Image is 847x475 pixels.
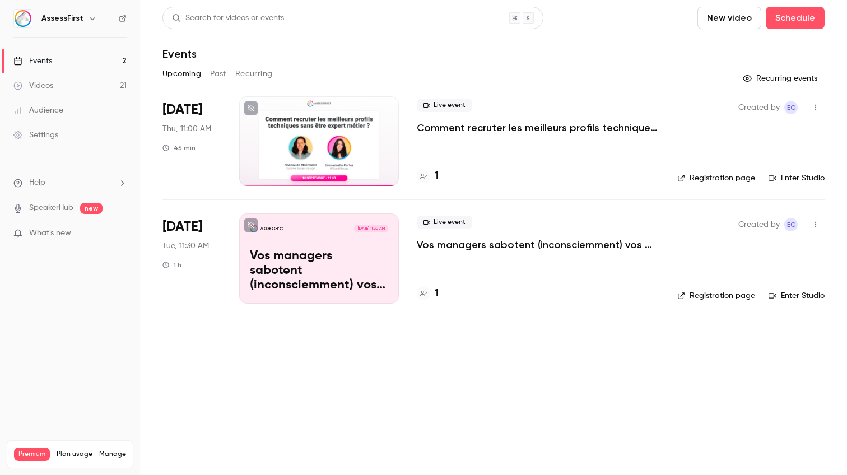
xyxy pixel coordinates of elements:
[41,13,83,24] h6: AssessFirst
[787,101,795,114] span: EC
[239,213,399,303] a: Vos managers sabotent (inconsciemment) vos recrutements.AssessFirst[DATE] 11:30 AMVos managers sa...
[57,450,92,459] span: Plan usage
[417,169,439,184] a: 1
[13,105,63,116] div: Audience
[738,218,780,231] span: Created by
[162,101,202,119] span: [DATE]
[162,218,202,236] span: [DATE]
[162,65,201,83] button: Upcoming
[738,101,780,114] span: Created by
[417,99,472,112] span: Live event
[99,450,126,459] a: Manage
[677,290,755,301] a: Registration page
[13,129,58,141] div: Settings
[260,226,283,231] p: AssessFirst
[29,177,45,189] span: Help
[354,225,388,232] span: [DATE] 11:30 AM
[417,286,439,301] a: 1
[162,96,221,186] div: Sep 18 Thu, 11:00 AM (Europe/Paris)
[113,229,127,239] iframe: Noticeable Trigger
[769,173,825,184] a: Enter Studio
[769,290,825,301] a: Enter Studio
[162,213,221,303] div: Sep 23 Tue, 11:30 AM (Europe/Paris)
[162,123,211,134] span: Thu, 11:00 AM
[29,202,73,214] a: SpeakerHub
[417,121,659,134] a: Comment recruter les meilleurs profils techniques sans être expert métier ?
[14,10,32,27] img: AssessFirst
[29,227,71,239] span: What's new
[697,7,761,29] button: New video
[14,448,50,461] span: Premium
[162,47,197,60] h1: Events
[162,260,182,269] div: 1 h
[162,143,196,152] div: 45 min
[13,55,52,67] div: Events
[766,7,825,29] button: Schedule
[435,169,439,184] h4: 1
[738,69,825,87] button: Recurring events
[80,203,103,214] span: new
[210,65,226,83] button: Past
[235,65,273,83] button: Recurring
[172,12,284,24] div: Search for videos or events
[677,173,755,184] a: Registration page
[13,80,53,91] div: Videos
[250,249,388,292] p: Vos managers sabotent (inconsciemment) vos recrutements.
[787,218,795,231] span: EC
[417,238,659,252] a: Vos managers sabotent (inconsciemment) vos recrutements.
[13,177,127,189] li: help-dropdown-opener
[417,216,472,229] span: Live event
[162,240,209,252] span: Tue, 11:30 AM
[435,286,439,301] h4: 1
[784,101,798,114] span: Emmanuelle Cortes
[784,218,798,231] span: Emmanuelle Cortes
